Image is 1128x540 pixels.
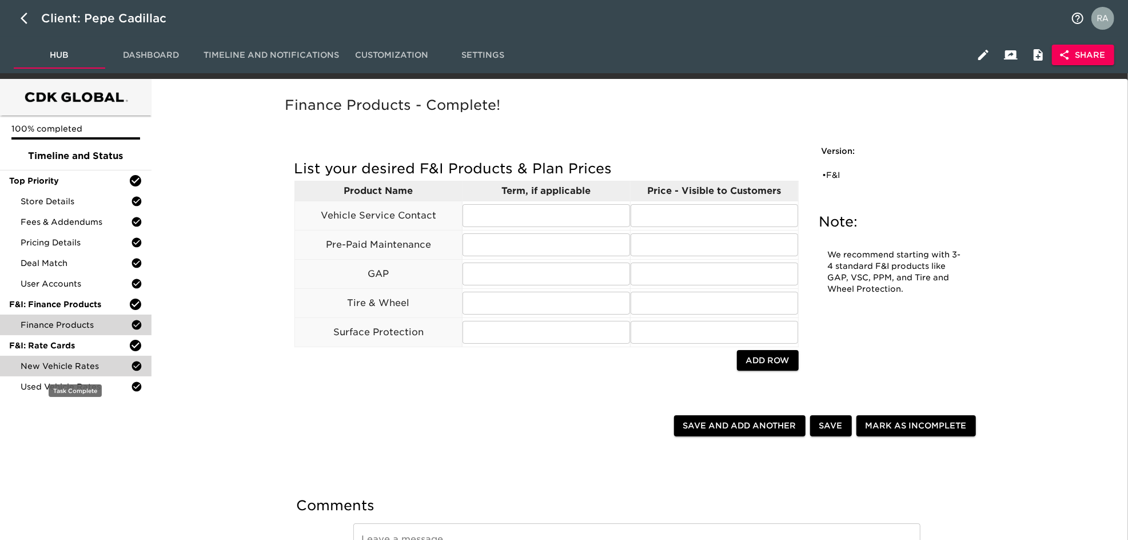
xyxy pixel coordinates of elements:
button: Share [1052,45,1114,66]
p: Surface Protection [295,325,463,339]
h5: Note: [819,213,974,231]
p: 100% completed [11,123,140,134]
div: Client: Pepe Cadillac [41,9,182,27]
span: Used Vehicle Rates [21,381,131,392]
span: Customization [353,48,431,62]
div: •F&I [822,167,971,183]
p: Tire & Wheel [295,296,463,310]
span: Finance Products [21,319,131,331]
h6: Version: [822,145,971,158]
span: Settings [444,48,522,62]
span: Top Priority [9,175,129,186]
h5: Finance Products - Complete! [285,96,990,114]
span: Save and Add Another [683,419,796,433]
p: Vehicle Service Contact [295,209,463,223]
span: Dashboard [112,48,190,62]
span: Timeline and Status [9,149,142,163]
button: Client View [997,41,1025,69]
span: Add Row [746,354,790,368]
div: • F&I [823,169,954,181]
button: notifications [1064,5,1091,32]
button: Internal Notes and Comments [1025,41,1052,69]
button: Save [810,415,852,436]
img: Profile [1091,7,1114,30]
p: GAP [295,267,463,281]
span: User Accounts [21,278,131,289]
p: We recommend starting with 3-4 standard F&I products like GAP, VSC, PPM, and Tire and Wheel Prote... [828,249,965,295]
span: Save [819,419,843,433]
button: Mark as Incomplete [856,415,976,436]
span: F&I: Rate Cards [9,340,129,351]
span: F&I: Finance Products [9,299,129,310]
button: Edit Hub [970,41,997,69]
span: New Vehicle Rates [21,360,131,372]
p: Price - Visible to Customers [631,184,798,198]
h5: Comments [297,497,978,515]
span: Pricing Details [21,237,131,248]
span: Share [1061,48,1105,62]
span: Deal Match [21,257,131,269]
p: Term, if applicable [463,184,630,198]
p: Pre-Paid Maintenance [295,238,463,252]
span: Hub [21,48,98,62]
span: Timeline and Notifications [204,48,339,62]
span: Store Details [21,196,131,207]
span: Fees & Addendums [21,216,131,228]
span: Mark as Incomplete [866,419,967,433]
p: Product Name [295,184,463,198]
h5: List your desired F&I Products & Plan Prices [294,160,799,178]
button: Add Row [737,350,799,371]
button: Save and Add Another [674,415,806,436]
